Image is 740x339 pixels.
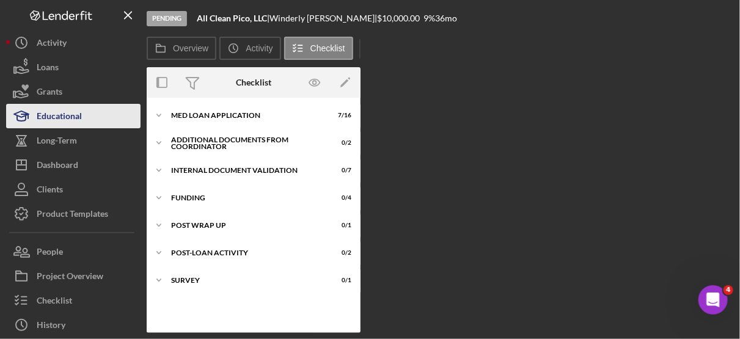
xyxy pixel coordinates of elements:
[37,239,63,267] div: People
[329,167,351,174] div: 0 / 7
[171,167,321,174] div: Internal Document Validation
[6,153,141,177] button: Dashboard
[6,313,141,337] button: History
[269,13,377,23] div: Winderly [PERSON_NAME] |
[37,55,59,82] div: Loans
[435,13,457,23] div: 36 mo
[6,31,141,55] button: Activity
[236,78,271,87] div: Checklist
[197,13,269,23] div: |
[147,37,216,60] button: Overview
[219,37,280,60] button: Activity
[171,112,321,119] div: MED Loan Application
[329,139,351,147] div: 0 / 2
[6,177,141,202] button: Clients
[37,31,67,58] div: Activity
[329,194,351,202] div: 0 / 4
[329,277,351,284] div: 0 / 1
[6,55,141,79] button: Loans
[37,104,82,131] div: Educational
[171,194,321,202] div: Funding
[37,128,77,156] div: Long-Term
[173,43,208,53] label: Overview
[37,264,103,291] div: Project Overview
[171,277,321,284] div: Survey
[423,13,435,23] div: 9 %
[310,43,345,53] label: Checklist
[698,285,728,315] iframe: Intercom live chat
[171,222,321,229] div: Post Wrap Up
[197,13,267,23] b: All Clean Pico, LLC
[377,13,423,23] div: $10,000.00
[6,202,141,226] button: Product Templates
[171,249,321,257] div: Post-Loan Activity
[6,264,141,288] button: Project Overview
[329,222,351,229] div: 0 / 1
[329,112,351,119] div: 7 / 16
[329,249,351,257] div: 0 / 2
[6,239,141,264] button: People
[6,288,141,313] button: Checklist
[37,288,72,316] div: Checklist
[171,136,321,150] div: Additional Documents from Coordinator
[37,79,62,107] div: Grants
[37,153,78,180] div: Dashboard
[724,285,733,295] span: 4
[6,104,141,128] button: Educational
[37,177,63,205] div: Clients
[284,37,353,60] button: Checklist
[6,128,141,153] button: Long-Term
[246,43,273,53] label: Activity
[6,79,141,104] button: Grants
[147,11,187,26] div: Pending
[37,202,108,229] div: Product Templates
